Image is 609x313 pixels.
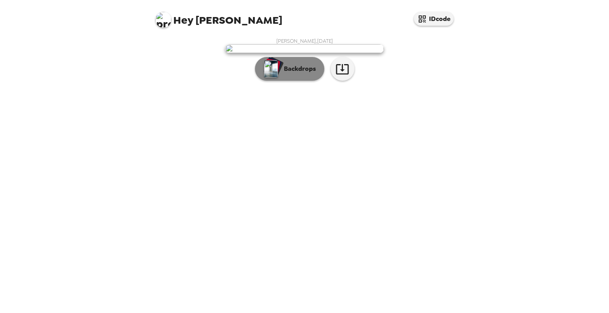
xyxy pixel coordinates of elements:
img: user [225,44,384,53]
p: Backdrops [280,64,316,74]
span: [PERSON_NAME] [155,8,282,26]
span: Hey [173,13,193,27]
span: [PERSON_NAME] , [DATE] [276,38,333,44]
img: profile pic [155,12,171,28]
button: Backdrops [255,57,324,81]
button: IDcode [414,12,454,26]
